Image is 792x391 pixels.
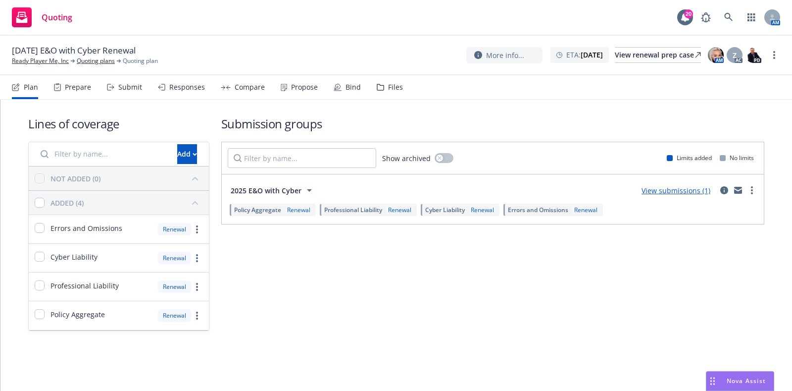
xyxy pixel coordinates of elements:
div: Renewal [386,206,413,214]
button: More info... [466,47,543,63]
span: Cyber Liability [425,206,465,214]
div: Prepare [65,83,91,91]
a: more [768,49,780,61]
span: Quoting plan [123,56,158,65]
span: Professional Liability [324,206,382,214]
h1: Submission groups [221,115,764,132]
a: Quoting [8,3,76,31]
div: Bind [346,83,361,91]
span: 2025 E&O with Cyber [231,185,301,196]
div: Renewal [469,206,496,214]
span: Policy Aggregate [50,309,105,320]
div: Renewal [285,206,312,214]
div: Files [388,83,403,91]
a: mail [732,184,744,196]
span: Z [733,50,737,60]
div: Renewal [158,223,191,235]
div: Compare [235,83,265,91]
div: Renewal [158,252,191,264]
div: NOT ADDED (0) [50,173,100,184]
span: Nova Assist [727,377,766,385]
div: 20 [684,9,693,18]
div: Add [177,145,197,164]
div: Limits added [667,154,712,162]
div: Renewal [158,309,191,322]
div: No limits [720,154,754,162]
h1: Lines of coverage [28,115,209,132]
span: Errors and Omissions [508,206,568,214]
span: More info... [486,50,524,60]
span: Professional Liability [50,280,119,291]
div: Responses [169,83,205,91]
span: ETA : [566,50,603,60]
a: Ready Player Me, Inc [12,56,69,65]
a: View submissions (1) [642,186,710,195]
strong: [DATE] [581,50,603,59]
button: 2025 E&O with Cyber [228,180,318,200]
a: circleInformation [718,184,730,196]
button: ADDED (4) [50,195,203,211]
img: photo [745,47,761,63]
div: Plan [24,83,38,91]
span: Quoting [42,13,72,21]
button: NOT ADDED (0) [50,170,203,186]
span: Policy Aggregate [234,206,281,214]
a: View renewal prep case [615,47,701,63]
div: Renewal [572,206,599,214]
div: Submit [118,83,142,91]
a: more [746,184,758,196]
input: Filter by name... [35,144,171,164]
span: Show archived [382,153,431,164]
span: [DATE] E&O with Cyber Renewal [12,45,136,56]
div: View renewal prep case [615,48,701,62]
a: more [191,281,203,293]
div: Propose [291,83,318,91]
a: Quoting plans [77,56,115,65]
a: more [191,252,203,264]
div: Drag to move [706,372,719,391]
a: Search [719,7,739,27]
span: Errors and Omissions [50,223,122,233]
input: Filter by name... [228,148,376,168]
div: ADDED (4) [50,198,84,208]
img: photo [708,47,724,63]
button: Add [177,144,197,164]
a: Switch app [742,7,761,27]
span: Cyber Liability [50,252,98,262]
a: more [191,310,203,322]
div: Renewal [158,280,191,293]
a: Report a Bug [696,7,716,27]
button: Nova Assist [706,371,774,391]
a: more [191,223,203,235]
